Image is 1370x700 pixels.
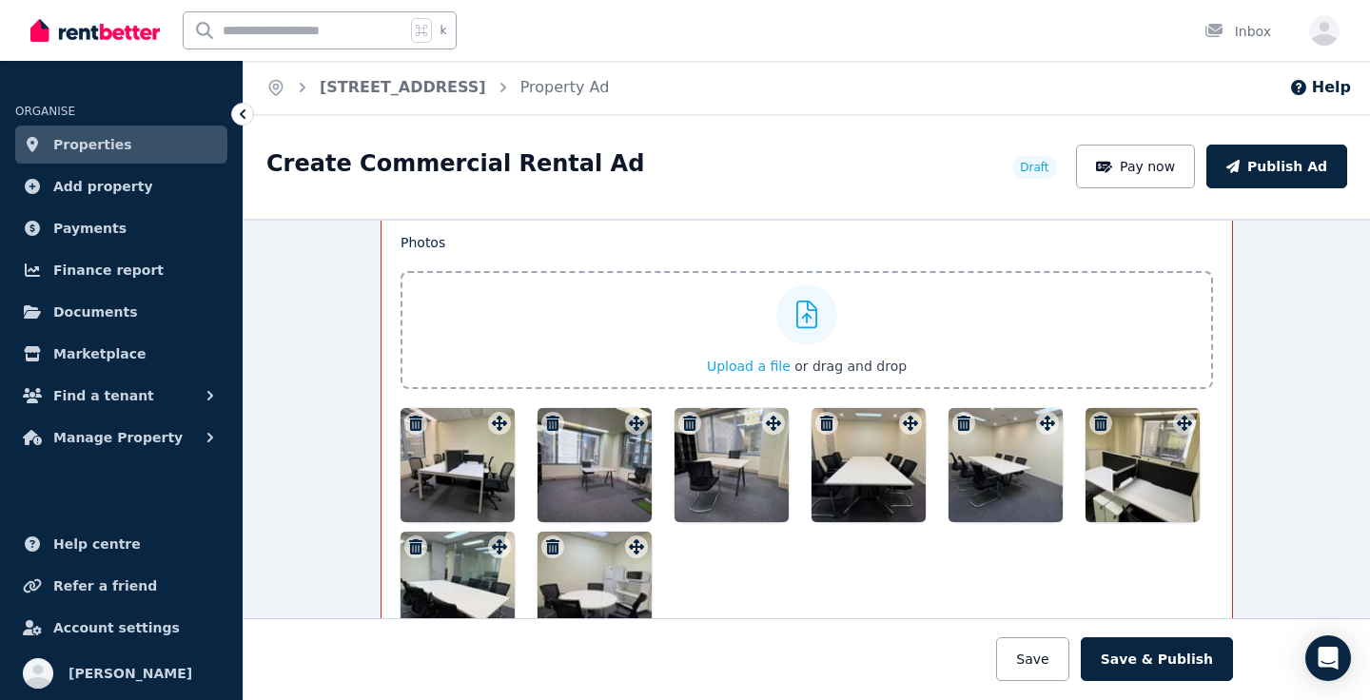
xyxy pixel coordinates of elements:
span: Finance report [53,259,164,282]
button: Find a tenant [15,377,227,415]
a: Property Ad [520,78,610,96]
p: Photos [401,233,1213,252]
a: Properties [15,126,227,164]
a: Account settings [15,609,227,647]
button: Upload a file or drag and drop [707,357,907,376]
button: Help [1289,76,1351,99]
button: Save & Publish [1081,637,1233,681]
a: Documents [15,293,227,331]
span: Account settings [53,616,180,639]
span: k [440,23,446,38]
h1: Create Commercial Rental Ad [266,148,644,179]
span: Help centre [53,533,141,555]
button: Save [996,637,1068,681]
span: Find a tenant [53,384,154,407]
button: Manage Property [15,418,227,457]
span: Documents [53,301,138,323]
a: Refer a friend [15,567,227,605]
div: Open Intercom Messenger [1305,635,1351,681]
span: Upload a file [707,359,791,374]
span: Manage Property [53,426,183,449]
a: Finance report [15,251,227,289]
span: Payments [53,217,127,240]
button: Publish Ad [1206,145,1347,188]
div: Inbox [1204,22,1271,41]
a: Help centre [15,525,227,563]
span: Draft [1020,160,1048,175]
a: Add property [15,167,227,205]
span: [PERSON_NAME] [68,662,192,685]
span: Refer a friend [53,574,157,597]
span: Properties [53,133,132,156]
img: RentBetter [30,16,160,45]
span: Marketplace [53,342,146,365]
a: [STREET_ADDRESS] [320,78,486,96]
a: Marketplace [15,335,227,373]
span: ORGANISE [15,105,75,118]
a: Payments [15,209,227,247]
span: Add property [53,175,153,198]
nav: Breadcrumb [244,61,632,114]
span: or drag and drop [794,359,907,374]
button: Pay now [1076,145,1196,188]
